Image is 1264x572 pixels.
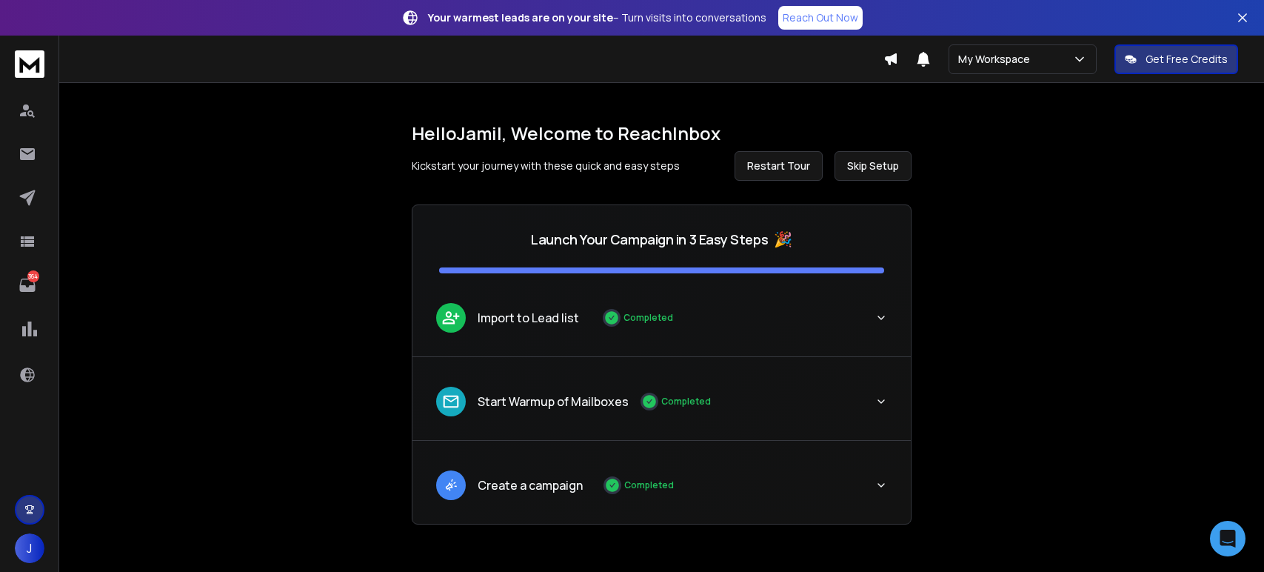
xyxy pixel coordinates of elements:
[15,533,44,563] button: J
[661,396,711,408] p: Completed
[412,291,911,356] button: leadImport to Lead listCompleted
[958,52,1036,67] p: My Workspace
[412,159,680,173] p: Kickstart your journey with these quick and easy steps
[1210,521,1245,556] div: Open Intercom Messenger
[778,6,863,30] a: Reach Out Now
[441,476,461,494] img: lead
[735,151,823,181] button: Restart Tour
[624,479,674,491] p: Completed
[441,308,461,327] img: lead
[428,10,766,25] p: – Turn visits into conversations
[478,476,583,494] p: Create a campaign
[774,229,792,250] span: 🎉
[1146,52,1228,67] p: Get Free Credits
[623,312,673,324] p: Completed
[428,10,613,24] strong: Your warmest leads are on your site
[13,270,42,300] a: 364
[441,392,461,411] img: lead
[531,229,768,250] p: Launch Your Campaign in 3 Easy Steps
[1114,44,1238,74] button: Get Free Credits
[783,10,858,25] p: Reach Out Now
[27,270,39,282] p: 364
[412,122,912,145] h1: Hello Jamil , Welcome to ReachInbox
[478,309,579,327] p: Import to Lead list
[412,459,911,524] button: leadCreate a campaignCompleted
[412,375,911,440] button: leadStart Warmup of MailboxesCompleted
[847,159,899,173] span: Skip Setup
[15,50,44,78] img: logo
[478,393,629,410] p: Start Warmup of Mailboxes
[835,151,912,181] button: Skip Setup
